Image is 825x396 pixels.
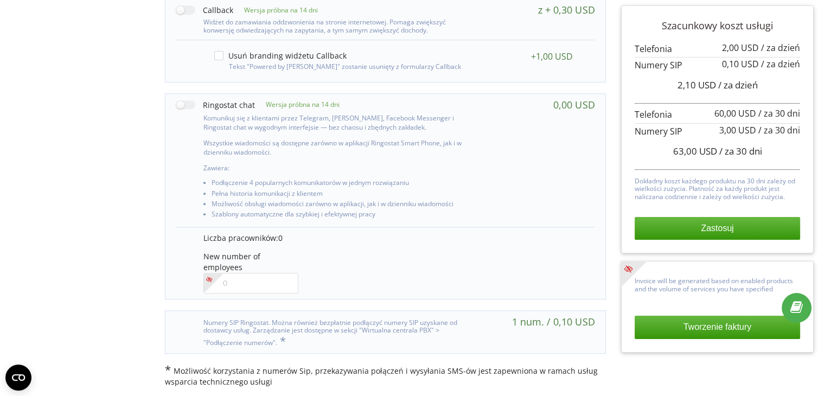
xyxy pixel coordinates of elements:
[719,145,762,157] span: / za 30 dni
[635,217,800,240] button: Zastosuj
[176,16,469,34] div: Widżet do zamawiania oddzwonienia na stronie internetowej. Pomaga zwiększyć konwersję odwiedzając...
[722,58,759,70] span: 0,10 USD
[5,365,31,391] button: Open CMP widget
[212,210,469,221] li: Szablony automatyczne dla szybkiej i efektywnej pracy
[203,113,469,132] p: Komunikuj się z klientami przez Telegram, [PERSON_NAME], Facebook Messenger i Ringostat chat w wy...
[512,316,594,327] div: 1 num. / 0,10 USD
[635,59,800,72] p: Numery SIP
[176,316,469,348] div: Numery SIP Ringostat. Można również bezpłatnie podłączyć numery SIP uzyskane od dostawcy usług. Z...
[176,4,233,16] label: Callback
[278,233,283,243] span: 0
[635,108,800,121] p: Telefonia
[635,316,800,338] button: Tworzenie faktury
[761,58,800,70] span: / za dzień
[635,43,800,55] p: Telefonia
[635,175,800,201] p: Dokładny koszt każdego produktu na 30 dni zależy od wielkości zużycia. Płatność za każdy produkt ...
[635,19,800,33] p: Szacunkowy koszt usługi
[203,163,469,173] p: Zawiera:
[758,107,800,119] span: / za 30 dni
[203,273,298,293] input: 0
[714,107,756,119] span: 60,00 USD
[718,79,757,91] span: / za dzień
[212,200,469,210] li: Możliwość obsługi wiadomości zarówno w aplikacji, jak i w dzienniku wiadomości
[553,99,594,110] div: 0,00 USD
[176,99,255,111] label: Ringostat chat
[233,5,318,15] p: Wersja próbna na 14 dni
[214,60,465,71] div: Tekst "Powered by [PERSON_NAME]" zostanie usunięty z formularzy Callback
[538,4,594,15] div: z + 0,30 USD
[531,51,573,62] div: +1,00 USD
[719,124,756,136] span: 3,00 USD
[635,125,800,138] p: Numery SIP
[758,124,800,136] span: / za 30 dni
[255,100,340,109] p: Wersja próbna na 14 dni
[761,42,800,54] span: / za dzień
[203,233,584,244] p: Liczba pracowników:
[635,274,800,293] p: Invoice will be generated based on enabled products and the volume of services you have specified
[677,79,715,91] span: 2,10 USD
[212,190,469,200] li: Pełna historia komunikacji z klientem
[214,51,347,60] label: Usuń branding widżetu Callback
[203,138,469,157] p: Wszystkie wiadomości są dostępne zarówno w aplikacji Ringostat Smart Phone, jak i w dzienniku wia...
[203,251,260,272] span: New number of employees
[722,42,759,54] span: 2,00 USD
[673,145,717,157] span: 63,00 USD
[212,179,469,189] li: Podłączenie 4 popularnych komunikatorów w jednym rozwiązaniu
[165,365,606,387] p: Możliwość korzystania z numerów Sip, przekazywania połączeń i wysyłania SMS-ów jest zapewniona w ...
